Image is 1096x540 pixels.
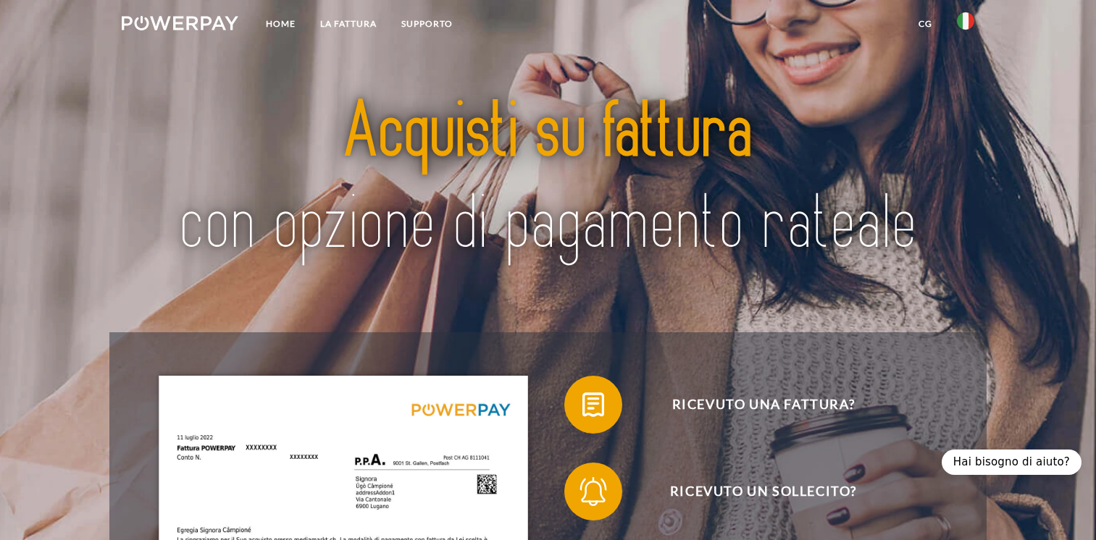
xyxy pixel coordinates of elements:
[389,11,465,37] a: Supporto
[564,376,941,434] button: Ricevuto una fattura?
[586,463,941,520] span: Ricevuto un sollecito?
[586,376,941,434] span: Ricevuto una fattura?
[164,54,932,305] img: title-powerpay_it.svg
[957,12,974,30] img: it
[575,473,611,510] img: qb_bell.svg
[942,450,1082,475] div: Hai bisogno di aiuto?
[122,16,238,30] img: logo-powerpay-white.svg
[308,11,389,37] a: LA FATTURA
[254,11,308,37] a: Home
[564,463,941,520] button: Ricevuto un sollecito?
[906,11,945,37] a: CG
[575,387,611,423] img: qb_bill.svg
